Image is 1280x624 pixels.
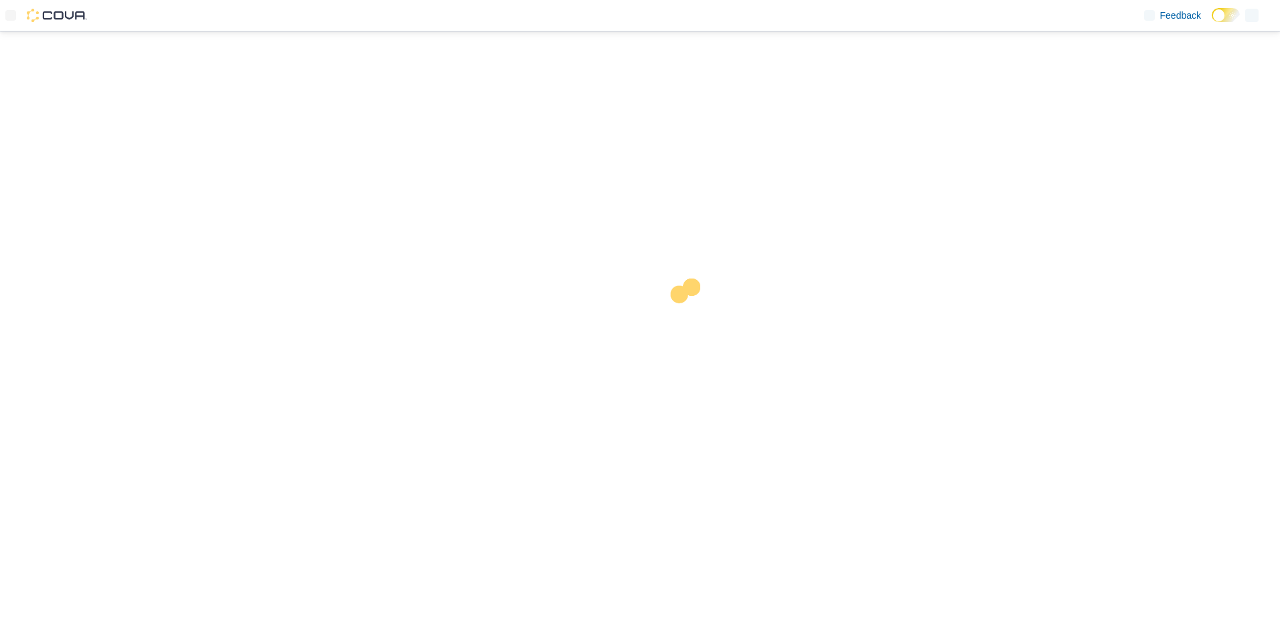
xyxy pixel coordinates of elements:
span: Feedback [1160,9,1201,22]
img: cova-loader [640,268,740,369]
img: Cova [27,9,87,22]
span: Dark Mode [1212,22,1212,23]
input: Dark Mode [1212,8,1240,22]
a: Feedback [1139,2,1206,29]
